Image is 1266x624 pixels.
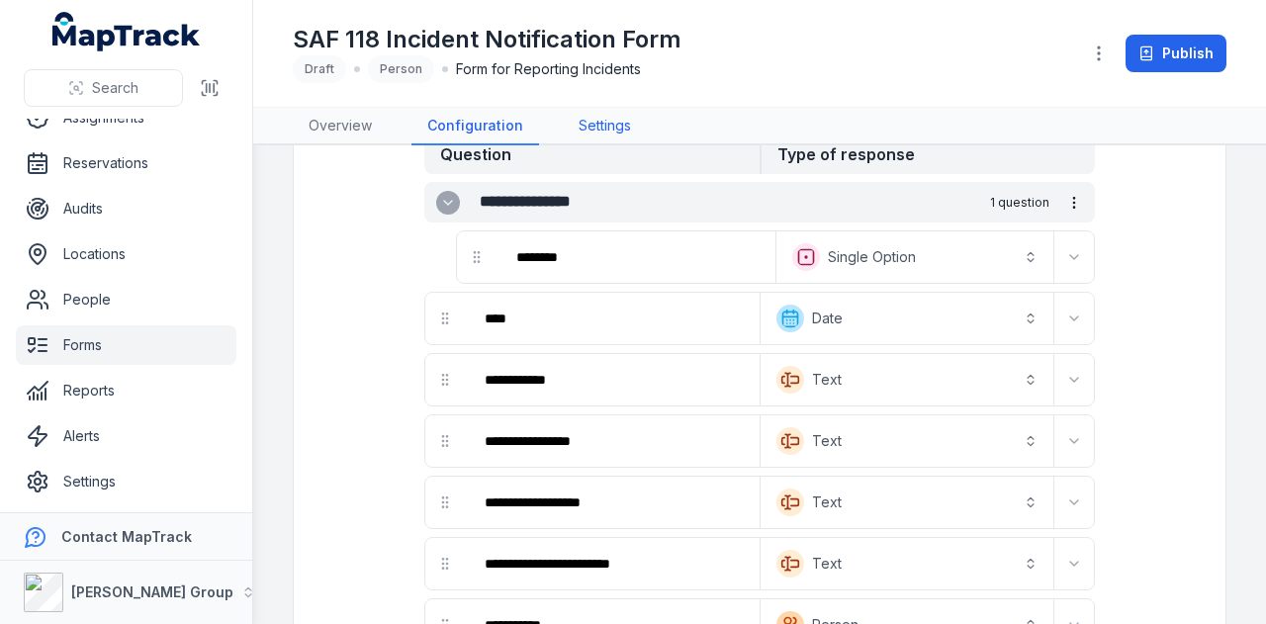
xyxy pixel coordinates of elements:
a: Configuration [411,108,539,145]
a: Locations [16,234,236,274]
button: Expand [1058,548,1090,579]
button: more-detail [1057,186,1091,220]
strong: Question [424,134,760,174]
a: Audits [16,189,236,228]
a: MapTrack [52,12,201,51]
svg: drag [469,249,485,265]
div: drag [425,360,465,400]
button: Text [765,358,1049,401]
strong: Contact MapTrack [61,528,192,545]
button: Expand [1058,425,1090,457]
svg: drag [437,556,453,572]
button: Expand [1058,487,1090,518]
button: Expand [436,191,460,215]
span: Search [92,78,138,98]
div: drag [425,483,465,522]
button: Text [765,542,1049,585]
a: Settings [563,108,647,145]
div: Draft [293,55,346,83]
div: drag [425,544,465,583]
div: drag [425,421,465,461]
span: Form for Reporting Incidents [456,59,641,79]
a: People [16,280,236,319]
strong: Type of response [760,134,1095,174]
div: :r1du:-form-item-label [469,419,756,463]
a: Overview [293,108,388,145]
button: Search [24,69,183,107]
div: drag [457,237,497,277]
svg: drag [437,372,453,388]
div: :r1dc:-form-item-label [500,235,771,279]
div: :r1ea:-form-item-label [469,542,756,585]
button: Publish [1126,35,1226,72]
a: Reports [16,371,236,410]
div: :r1do:-form-item-label [469,358,756,401]
a: Alerts [16,416,236,456]
div: Person [368,55,434,83]
a: Reservations [16,143,236,183]
span: 1 question [990,195,1049,211]
button: Expand [1058,303,1090,334]
svg: drag [437,311,453,326]
button: Single Option [780,235,1049,279]
a: Settings [16,462,236,501]
svg: drag [437,494,453,510]
button: Text [765,481,1049,524]
strong: [PERSON_NAME] Group [71,583,233,600]
button: Date [765,297,1049,340]
div: :r1di:-form-item-label [469,297,756,340]
a: Forms [16,325,236,365]
div: drag [425,299,465,338]
h1: SAF 118 Incident Notification Form [293,24,681,55]
button: Expand [1058,364,1090,396]
svg: drag [437,433,453,449]
button: Text [765,419,1049,463]
button: Expand [1058,241,1090,273]
div: :r1e4:-form-item-label [469,481,756,524]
